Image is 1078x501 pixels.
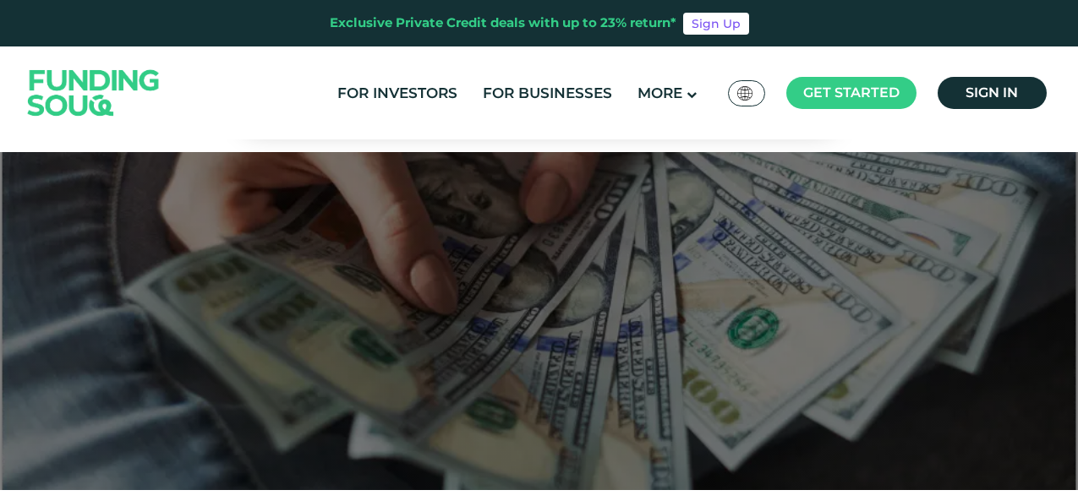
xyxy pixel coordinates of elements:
div: Exclusive Private Credit deals with up to 23% return* [330,14,676,33]
a: For Investors [333,79,462,107]
a: Sign Up [683,13,749,35]
span: Get started [803,84,900,101]
a: Sign in [938,77,1047,109]
img: Logo [11,50,177,135]
a: For Businesses [479,79,616,107]
span: More [637,84,682,101]
span: Sign in [966,84,1018,101]
img: SA Flag [737,86,752,101]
